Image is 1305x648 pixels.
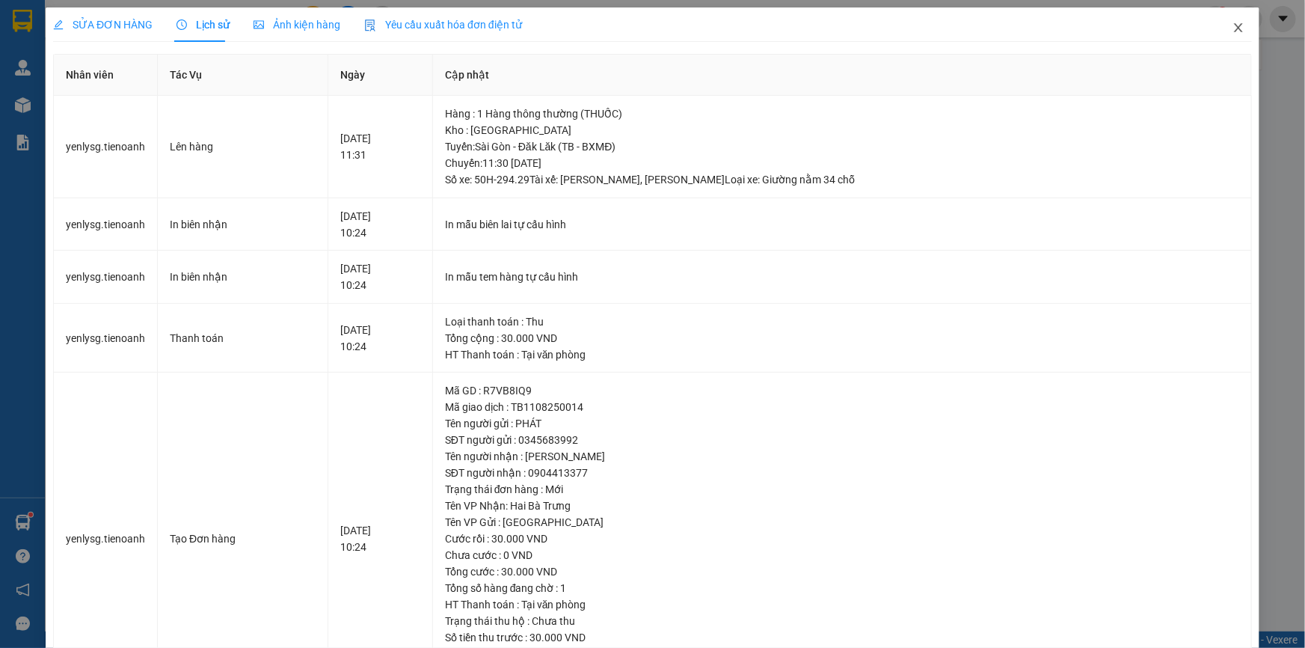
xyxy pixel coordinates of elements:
div: [DATE] 10:24 [340,260,420,293]
div: Tên VP Gửi : [GEOGRAPHIC_DATA] [445,514,1239,531]
div: Tên người nhận : [PERSON_NAME] [445,448,1239,465]
div: Loại thanh toán : Thu [445,314,1239,330]
div: Kho : [GEOGRAPHIC_DATA] [445,122,1239,138]
div: SĐT người nhận : 0904413377 [445,465,1239,481]
div: Tạo Đơn hàng [170,531,316,547]
span: Yêu cầu xuất hóa đơn điện tử [364,19,522,31]
div: Tuyến : Sài Gòn - Đăk Lăk (TB - BXMĐ) Chuyến: 11:30 [DATE] Số xe: 50H-294.29 Tài xế: [PERSON_NAME... [445,138,1239,188]
div: Hàng : 1 Hàng thông thường (THUỐC) [445,106,1239,122]
div: Trạng thái thu hộ : Chưa thu [445,613,1239,629]
div: [DATE] 10:24 [340,208,420,241]
th: Cập nhật [433,55,1252,96]
div: [DATE] 10:24 [340,522,420,555]
div: In biên nhận [170,216,316,233]
span: edit [53,19,64,30]
span: SỬA ĐƠN HÀNG [53,19,153,31]
button: Close [1218,7,1259,49]
td: yenlysg.tienoanh [54,251,158,304]
span: picture [254,19,264,30]
div: Tổng cước : 30.000 VND [445,563,1239,580]
div: In biên nhận [170,269,316,285]
th: Ngày [328,55,432,96]
span: Ảnh kiện hàng [254,19,340,31]
div: Chưa cước : 0 VND [445,547,1239,563]
div: HT Thanh toán : Tại văn phòng [445,596,1239,613]
div: HT Thanh toán : Tại văn phòng [445,346,1239,363]
div: Tổng cộng : 30.000 VND [445,330,1239,346]
div: [DATE] 10:24 [340,322,420,355]
th: Tác Vụ [158,55,328,96]
div: Lên hàng [170,138,316,155]
div: SĐT người gửi : 0345683992 [445,432,1239,448]
div: Tên VP Nhận: Hai Bà Trưng [445,498,1239,514]
div: In mẫu biên lai tự cấu hình [445,216,1239,233]
div: [DATE] 11:31 [340,130,420,163]
th: Nhân viên [54,55,158,96]
div: Trạng thái đơn hàng : Mới [445,481,1239,498]
div: Tổng số hàng đang chờ : 1 [445,580,1239,596]
div: Cước rồi : 30.000 VND [445,531,1239,547]
div: Tên người gửi : PHÁT [445,415,1239,432]
div: Số tiền thu trước : 30.000 VND [445,629,1239,646]
div: Mã GD : R7VB8IQ9 [445,382,1239,399]
td: yenlysg.tienoanh [54,198,158,251]
div: Thanh toán [170,330,316,346]
span: close [1232,22,1244,34]
td: yenlysg.tienoanh [54,96,158,198]
img: icon [364,19,376,31]
td: yenlysg.tienoanh [54,304,158,373]
span: Lịch sử [176,19,230,31]
div: Mã giao dịch : TB1108250014 [445,399,1239,415]
span: clock-circle [176,19,187,30]
div: In mẫu tem hàng tự cấu hình [445,269,1239,285]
